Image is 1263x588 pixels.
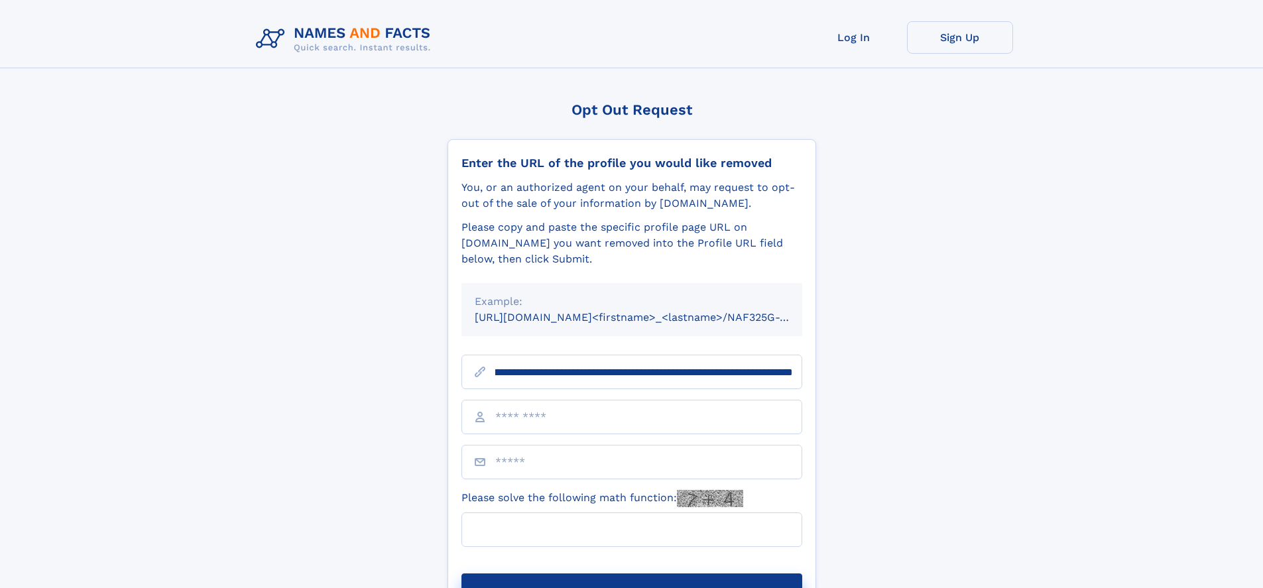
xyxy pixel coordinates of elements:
[907,21,1013,54] a: Sign Up
[461,180,802,211] div: You, or an authorized agent on your behalf, may request to opt-out of the sale of your informatio...
[251,21,442,57] img: Logo Names and Facts
[461,156,802,170] div: Enter the URL of the profile you would like removed
[475,294,789,310] div: Example:
[448,101,816,118] div: Opt Out Request
[801,21,907,54] a: Log In
[475,311,827,323] small: [URL][DOMAIN_NAME]<firstname>_<lastname>/NAF325G-xxxxxxxx
[461,490,743,507] label: Please solve the following math function:
[461,219,802,267] div: Please copy and paste the specific profile page URL on [DOMAIN_NAME] you want removed into the Pr...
